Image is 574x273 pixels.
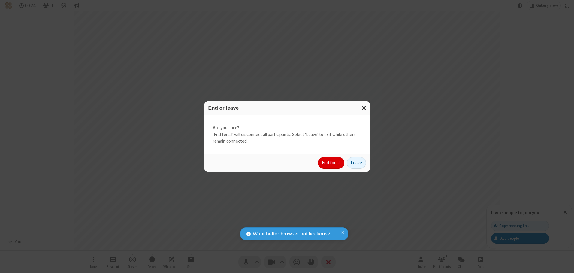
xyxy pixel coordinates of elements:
button: Leave [347,157,366,169]
button: End for all [318,157,344,169]
div: 'End for all' will disconnect all participants. Select 'Leave' to exit while others remain connec... [204,115,370,154]
strong: Are you sure? [213,124,361,131]
span: Want better browser notifications? [253,230,330,238]
button: Close modal [358,101,370,115]
h3: End or leave [208,105,366,111]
